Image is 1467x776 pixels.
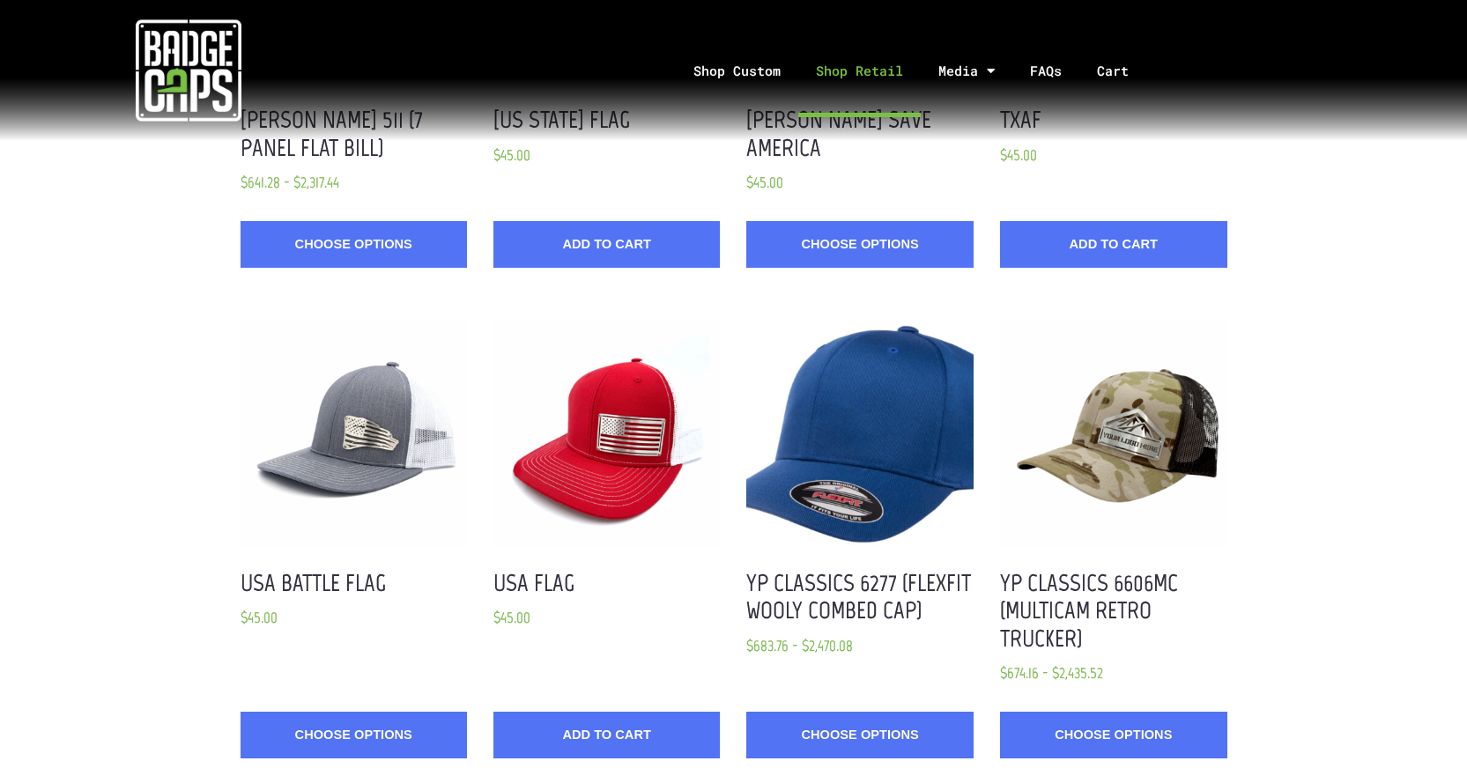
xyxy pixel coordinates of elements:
[746,568,971,624] a: YP Classics 6277 (FlexFit Wooly Combed Cap)
[377,25,1467,117] nav: Menu
[1000,568,1178,652] a: YP Classics 6606MC (Multicam Retro Trucker)
[241,221,467,268] a: Choose Options
[241,173,339,192] span: $641.28 - $2,317.44
[241,608,278,627] span: $45.00
[1000,145,1037,165] span: $45.00
[493,221,720,268] button: Add to Cart
[798,25,921,117] a: Shop Retail
[493,712,720,758] button: Add to Cart
[746,221,973,268] a: Choose Options
[241,712,467,758] a: Choose Options
[136,18,241,123] img: badgecaps white logo with green acccent
[493,145,530,165] span: $45.00
[1379,691,1467,776] iframe: Chat Widget
[921,25,1012,117] a: Media
[746,173,783,192] span: $45.00
[746,636,853,655] span: $683.76 - $2,470.08
[676,25,798,117] a: Shop Custom
[1000,221,1226,268] button: Add to Cart
[241,568,386,597] a: USA Battle Flag
[493,608,530,627] span: $45.00
[1012,25,1079,117] a: FAQs
[493,568,574,597] a: USA Flag
[1000,663,1103,683] span: $674.16 - $2,435.52
[1000,712,1226,758] a: Choose Options
[746,712,973,758] a: Choose Options
[1079,25,1168,117] a: Cart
